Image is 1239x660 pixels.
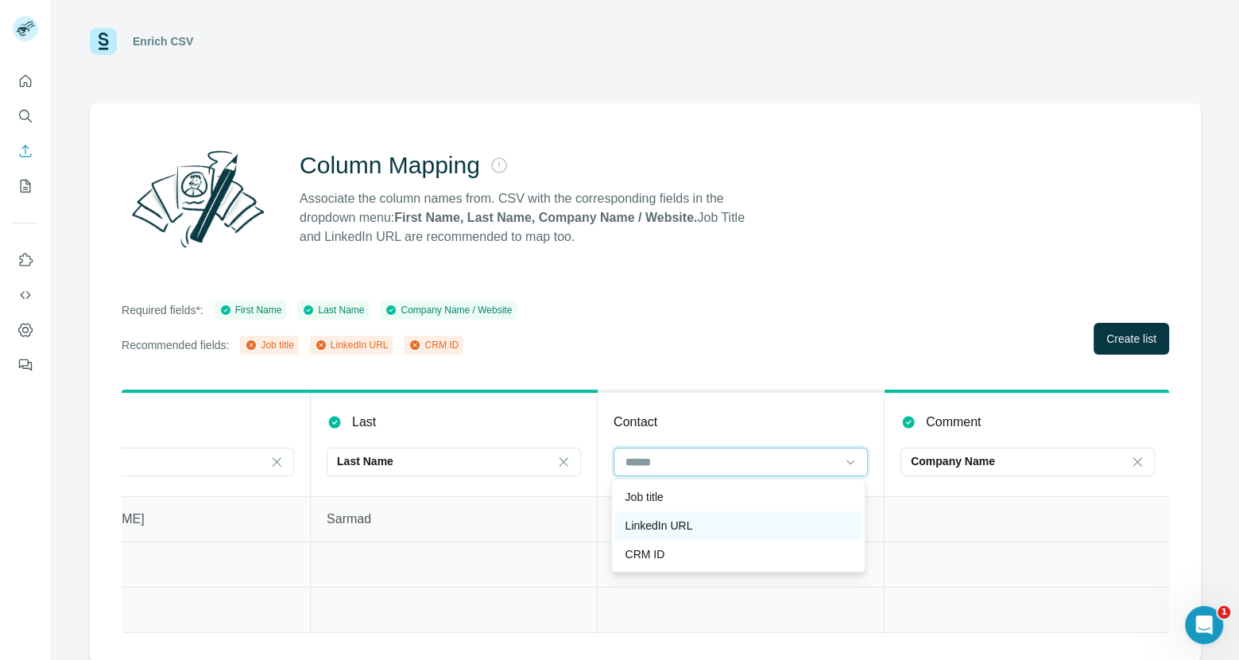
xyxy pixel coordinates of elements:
[300,151,480,180] h2: Column Mapping
[625,546,664,562] p: CRM ID
[911,453,995,469] p: Company Name
[122,142,274,256] img: Surfe Illustration - Column Mapping
[394,211,697,224] strong: First Name, Last Name, Company Name / Website.
[300,189,759,247] p: Associate the column names from. CSV with the corresponding fields in the dropdown menu: Job Titl...
[352,413,376,432] p: Last
[13,102,38,130] button: Search
[133,33,193,49] div: Enrich CSV
[219,303,282,317] div: First Name
[302,303,364,317] div: Last Name
[13,172,38,200] button: My lists
[13,67,38,95] button: Quick start
[1185,606,1223,644] iframe: Intercom live chat
[13,281,38,309] button: Use Surfe API
[1106,331,1156,347] span: Create list
[614,413,657,432] p: Contact
[337,453,393,469] p: Last Name
[13,246,38,274] button: Use Surfe on LinkedIn
[926,413,981,432] p: Comment
[245,338,293,352] div: Job title
[327,510,581,529] p: Sarmad
[13,351,38,379] button: Feedback
[13,316,38,344] button: Dashboard
[13,16,38,41] img: Avatar
[315,338,389,352] div: LinkedIn URL
[122,337,229,353] p: Recommended fields:
[1218,606,1230,619] span: 1
[385,303,512,317] div: Company Name / Website
[625,518,692,534] p: LinkedIn URL
[90,28,117,55] img: Surfe Logo
[1094,323,1169,355] button: Create list
[408,338,459,352] div: CRM ID
[13,137,38,165] button: Enrich CSV
[122,302,203,318] p: Required fields*:
[625,489,663,505] p: Job title
[40,510,294,529] p: [PERSON_NAME]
